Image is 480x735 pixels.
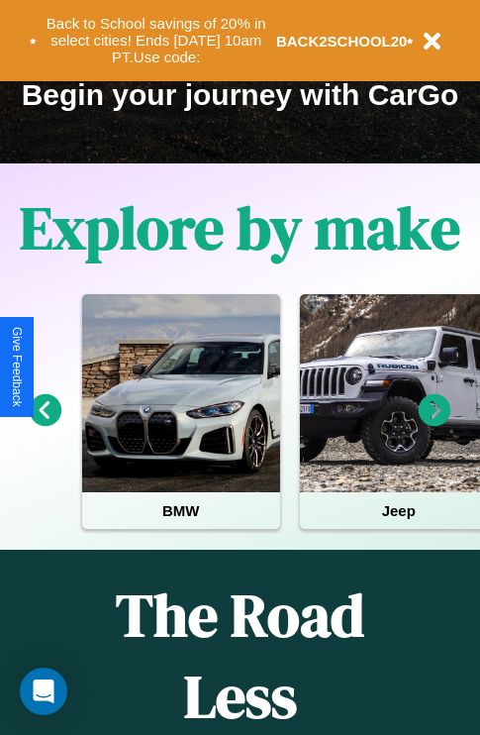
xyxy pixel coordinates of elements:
h1: Explore by make [20,187,460,268]
div: Give Feedback [10,327,24,407]
button: Back to School savings of 20% in select cities! Ends [DATE] 10am PT.Use code: [37,10,276,71]
h4: BMW [82,492,280,529]
b: BACK2SCHOOL20 [276,33,408,50]
div: Open Intercom Messenger [20,668,67,715]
